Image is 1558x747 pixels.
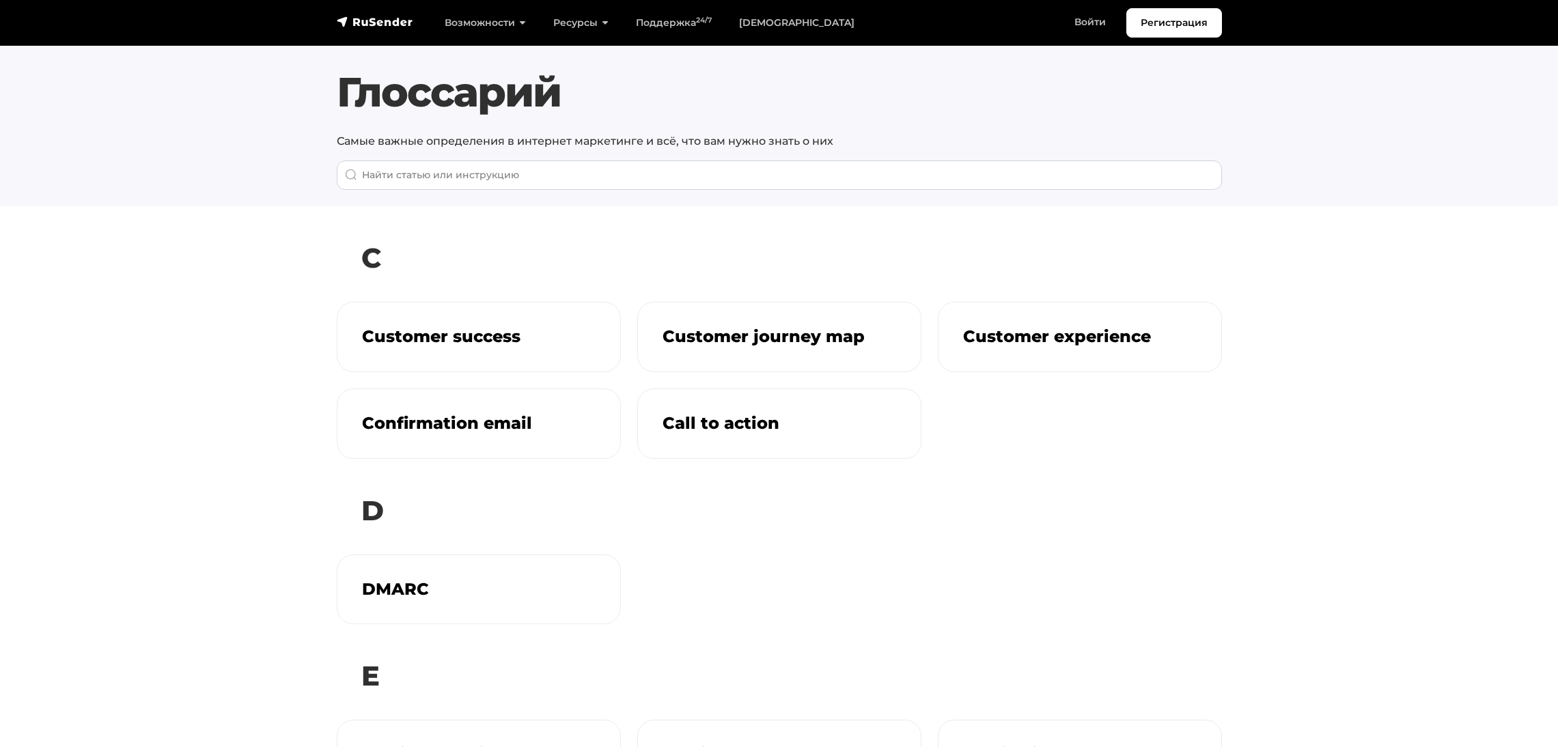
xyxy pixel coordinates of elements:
[337,554,621,625] a: DMARC
[938,302,1222,372] a: Customer experience
[337,302,621,372] a: Customer success
[337,231,1222,285] h2: C
[1126,8,1222,38] a: Регистрация
[963,327,1197,347] h3: Customer experience
[431,9,540,37] a: Возможности
[637,389,921,459] a: Call to action
[362,327,596,347] h3: Customer success
[622,9,725,37] a: Поддержка24/7
[362,414,596,434] h3: Confirmation email
[663,414,896,434] h3: Call to action
[337,483,1222,538] h2: D
[663,327,896,347] h3: Customer journey map
[1061,8,1119,36] a: Войти
[345,169,357,181] img: Поиск
[637,302,921,372] a: Customer journey map
[337,133,1222,150] p: Самые важные определения в интернет маркетинге и всё, что вам нужно знать о них
[337,15,413,29] img: RuSender
[337,68,1222,117] h1: Глоссарий
[540,9,622,37] a: Ресурсы
[696,16,712,25] sup: 24/7
[337,649,1222,703] h2: E
[725,9,868,37] a: [DEMOGRAPHIC_DATA]
[337,160,1222,190] input: Найти статью или инструкцию
[362,580,596,600] h3: DMARC
[337,389,621,459] a: Confirmation email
